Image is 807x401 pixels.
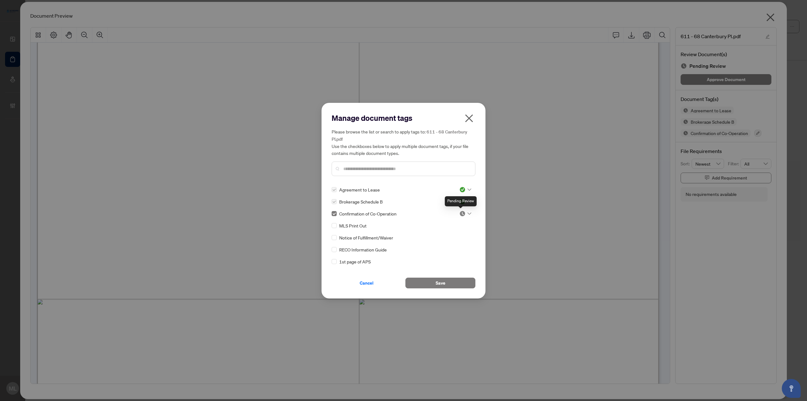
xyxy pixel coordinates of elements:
[360,278,374,288] span: Cancel
[339,234,393,241] span: Notice of Fulfillment/Waiver
[459,186,466,193] img: status
[332,278,402,288] button: Cancel
[332,113,475,123] h2: Manage document tags
[339,210,397,217] span: Confirmation of Co-Operation
[459,210,471,217] span: Pending Review
[436,278,445,288] span: Save
[782,379,801,398] button: Open asap
[339,186,380,193] span: Agreement to Lease
[339,198,383,205] span: Brokerage Schedule B
[339,222,367,229] span: MLS Print Out
[332,129,467,142] span: 611 - 68 Canterbury Pl.pdf
[332,128,475,156] h5: Please browse the list or search to apply tags to: Use the checkboxes below to apply multiple doc...
[405,278,475,288] button: Save
[339,258,371,265] span: 1st page of APS
[464,113,474,123] span: close
[339,246,387,253] span: RECO Information Guide
[459,186,471,193] span: Approved
[459,210,466,217] img: status
[445,196,477,206] div: Pending Review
